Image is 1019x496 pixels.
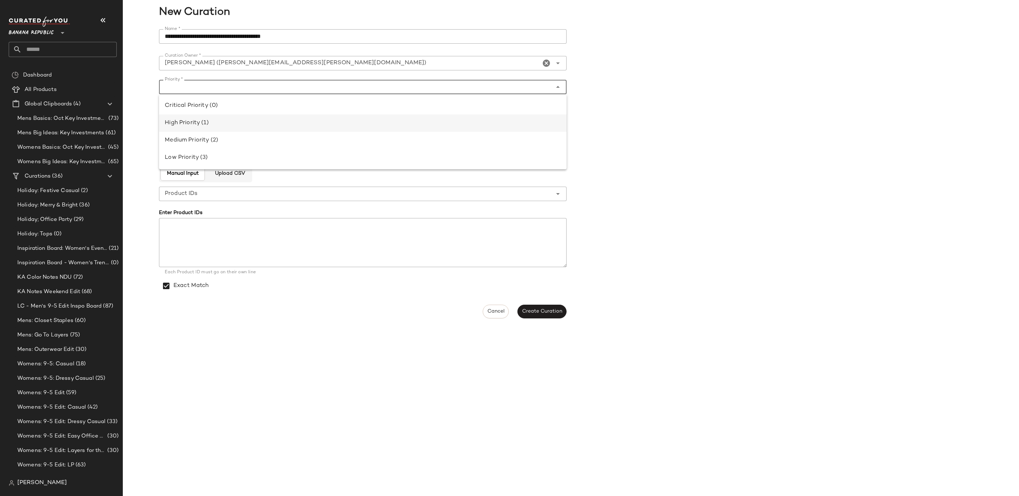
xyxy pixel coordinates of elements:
span: Manual Input [167,171,199,177]
span: (61) [104,129,116,137]
span: (36) [51,172,63,180]
span: Womens: 9-5 Edit: Dressy Casual [17,418,106,426]
span: Mens: Go To Layers [17,331,69,339]
img: svg%3e [9,480,14,486]
span: Womens: 9-5 Edit: Easy Office Dresses [17,432,106,440]
span: (30) [106,475,119,484]
span: Mens: Closet Staples [17,317,73,325]
span: Curations [25,172,51,180]
button: Create Curation [517,305,567,318]
span: (72) [72,273,83,282]
i: Close [554,83,562,91]
span: New Curation [123,4,1015,21]
span: Womens: 9-5 Edit: Office Essential Pants & Skirts [17,475,106,484]
span: (18) [74,360,86,368]
span: (36) [78,201,90,209]
span: (60) [73,317,86,325]
span: Mens Basics: Oct Key Investments [17,114,107,123]
span: Womens Basics: Oct Key Investments [17,143,107,152]
span: [PERSON_NAME] [17,479,67,487]
i: Clear Curation Owner * [542,59,551,68]
span: Cancel [487,309,504,314]
span: (29) [72,216,84,224]
span: Holiday: Festive Casual [17,187,79,195]
span: (73) [107,114,119,123]
button: Upload CSV [208,166,250,181]
span: Womens: 9-5: Dressy Casual [17,374,94,383]
span: (21) [107,244,119,253]
img: cfy_white_logo.C9jOOHJF.svg [9,17,70,27]
span: LC - Men's 9-5 Edit Inspo Board [17,302,102,310]
span: (30) [106,432,119,440]
span: (42) [86,403,98,412]
i: Open [554,59,562,68]
span: (65) [107,158,119,166]
span: (75) [69,331,80,339]
div: Each Product ID must go on their own line [165,269,561,276]
span: Holiday; Office Party [17,216,72,224]
span: (45) [107,143,119,152]
div: Medium Priority (2) [165,136,561,145]
img: svg%3e [12,71,19,79]
span: Inspiration Board: Women's Events & Weddings [17,244,107,253]
span: (2) [79,187,87,195]
div: Low Priority (3) [165,153,561,162]
span: (63) [74,461,86,469]
span: Global Clipboards [25,100,72,108]
span: All Products [25,86,57,94]
span: (87) [102,302,113,310]
span: Womens Big Ideas: Key Investments [17,158,107,166]
span: (0) [52,230,61,238]
span: Mens Big Ideas: Key Investments [17,129,104,137]
span: Create Curation [522,309,562,314]
span: Upload CSV [214,171,245,177]
span: (59) [65,389,76,397]
span: Banana Republic [9,25,54,38]
span: Product IDs [165,190,198,198]
div: Critical Priority (0) [165,101,561,110]
button: Manual Input [160,166,205,181]
span: Mens: Outerwear Edit [17,345,74,354]
span: Holiday: Tops [17,230,52,238]
span: KA Notes Weekend Edit [17,288,80,296]
span: (30) [74,345,87,354]
div: Enter Product IDs [159,209,567,217]
span: Womens: 9-5 Edit [17,389,65,397]
span: (0) [109,259,119,267]
span: Dashboard [23,71,52,79]
label: Exact Match [173,276,209,296]
span: Holiday: Merry & Bright [17,201,78,209]
button: Cancel [483,305,509,318]
span: (30) [106,447,119,455]
span: (25) [94,374,106,383]
span: Womens: 9-5 Edit: Casual [17,403,86,412]
span: Womens: 9-5 Edit: Layers for the Office [17,447,106,455]
span: Womens: 9-5 Edit: LP [17,461,74,469]
span: KA Color Notes NDU [17,273,72,282]
span: (33) [106,418,117,426]
span: Womens: 9-5: Casual [17,360,74,368]
span: (4) [72,100,80,108]
span: Inspiration Board - Women's Trending Now [17,259,109,267]
span: (68) [80,288,92,296]
div: High Priority (1) [165,119,561,127]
